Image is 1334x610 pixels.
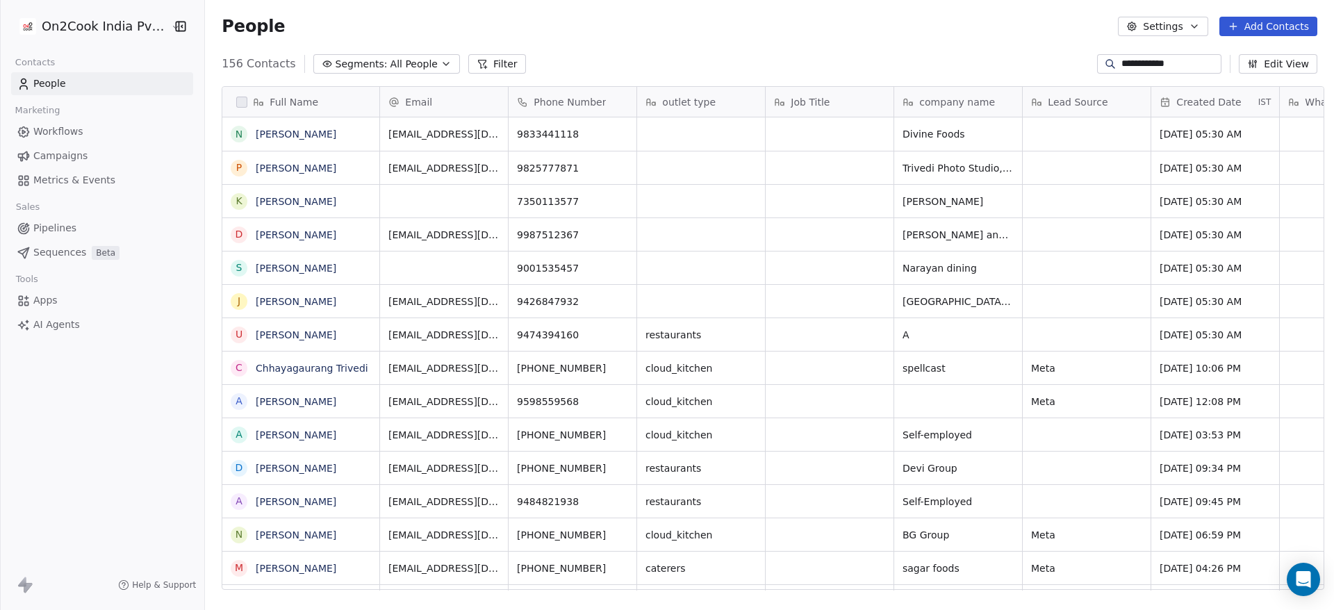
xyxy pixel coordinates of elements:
span: 9474394160 [517,328,628,342]
span: Devi Group [903,461,1014,475]
span: outlet type [662,95,716,109]
span: BG Group [903,528,1014,542]
span: [DATE] 05:30 AM [1160,328,1271,342]
a: [PERSON_NAME] [256,296,336,307]
div: grid [222,117,380,591]
span: [EMAIL_ADDRESS][DOMAIN_NAME] [388,361,500,375]
span: [DATE] 10:06 PM [1160,361,1271,375]
span: cloud_kitchen [645,395,757,409]
button: Edit View [1239,54,1317,74]
div: Lead Source [1023,87,1151,117]
a: [PERSON_NAME] [256,463,336,474]
span: cloud_kitchen [645,528,757,542]
span: [DATE] 03:53 PM [1160,428,1271,442]
div: A [236,494,243,509]
span: [DATE] 05:30 AM [1160,127,1271,141]
div: U [236,327,242,342]
span: All People [390,57,438,72]
span: Segments: [336,57,388,72]
div: M [235,561,243,575]
a: [PERSON_NAME] [256,529,336,541]
span: Marketing [9,100,66,121]
span: [DATE] 09:45 PM [1160,495,1271,509]
span: 9426847932 [517,295,628,308]
a: Apps [11,289,193,312]
a: Campaigns [11,145,193,167]
div: D [236,227,243,242]
div: K [236,194,242,208]
span: [DATE] 12:08 PM [1160,395,1271,409]
button: On2Cook India Pvt. Ltd. [17,15,162,38]
button: Add Contacts [1219,17,1317,36]
div: D [236,461,243,475]
span: A [903,328,1014,342]
span: AI Agents [33,318,80,332]
span: [EMAIL_ADDRESS][DOMAIN_NAME] [388,561,500,575]
span: 156 Contacts [222,56,295,72]
span: Campaigns [33,149,88,163]
span: Job Title [791,95,830,109]
span: Sequences [33,245,86,260]
span: 9001535457 [517,261,628,275]
div: company name [894,87,1022,117]
span: Help & Support [132,579,196,591]
span: Beta [92,246,120,260]
span: Workflows [33,124,83,139]
span: 9987512367 [517,228,628,242]
span: company name [919,95,995,109]
span: [EMAIL_ADDRESS][DOMAIN_NAME] [388,228,500,242]
span: cloud_kitchen [645,428,757,442]
div: Phone Number [509,87,636,117]
span: [DATE] 05:30 AM [1160,228,1271,242]
div: S [236,261,242,275]
span: Metrics & Events [33,173,115,188]
a: Chhayagaurang Trivedi [256,363,368,374]
span: [PHONE_NUMBER] [517,361,628,375]
span: [EMAIL_ADDRESS][DOMAIN_NAME] [388,127,500,141]
span: [DATE] 05:30 AM [1160,261,1271,275]
span: restaurants [645,328,757,342]
span: [PHONE_NUMBER] [517,528,628,542]
span: [DATE] 04:26 PM [1160,561,1271,575]
span: Phone Number [534,95,606,109]
a: [PERSON_NAME] [256,563,336,574]
div: C [236,361,242,375]
a: [PERSON_NAME] [256,496,336,507]
div: Job Title [766,87,894,117]
div: N [236,127,242,142]
span: [EMAIL_ADDRESS][DOMAIN_NAME] [388,461,500,475]
span: [DATE] 05:30 AM [1160,161,1271,175]
span: [EMAIL_ADDRESS][DOMAIN_NAME] [388,161,500,175]
img: on2cook%20logo-04%20copy.jpg [19,18,36,35]
span: [EMAIL_ADDRESS][DOMAIN_NAME] [388,495,500,509]
div: Email [380,87,508,117]
span: [EMAIL_ADDRESS][DOMAIN_NAME] [388,295,500,308]
span: Contacts [9,52,61,73]
a: AI Agents [11,313,193,336]
div: Full Name [222,87,379,117]
span: Narayan dining [903,261,1014,275]
div: N [236,527,242,542]
span: Email [405,95,432,109]
span: On2Cook India Pvt. Ltd. [42,17,167,35]
span: [EMAIL_ADDRESS][DOMAIN_NAME] [388,328,500,342]
a: [PERSON_NAME] [256,329,336,340]
span: People [222,16,285,37]
span: Self-Employed [903,495,1014,509]
a: Pipelines [11,217,193,240]
a: Metrics & Events [11,169,193,192]
span: spellcast [903,361,1014,375]
span: Divine Foods [903,127,1014,141]
span: [PHONE_NUMBER] [517,461,628,475]
div: P [236,160,242,175]
div: Created DateIST [1151,87,1279,117]
span: [DATE] 05:30 AM [1160,195,1271,208]
span: Tools [10,269,44,290]
span: Full Name [270,95,318,109]
div: J [238,294,240,308]
span: [EMAIL_ADDRESS][DOMAIN_NAME] [388,528,500,542]
span: 9598559568 [517,395,628,409]
span: 9484821938 [517,495,628,509]
span: Meta [1031,561,1142,575]
span: 9825777871 [517,161,628,175]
